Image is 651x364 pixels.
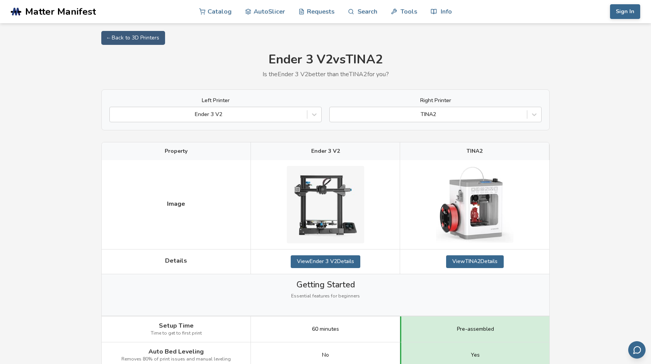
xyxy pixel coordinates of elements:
[101,71,550,78] p: Is the Ender 3 V2 better than the TINA2 for you?
[628,341,646,359] button: Send feedback via email
[287,166,364,243] img: Ender 3 V2
[165,257,187,264] span: Details
[109,97,322,104] label: Left Printer
[297,280,355,289] span: Getting Started
[151,331,202,336] span: Time to get to first print
[167,200,185,207] span: Image
[436,167,513,243] img: TINA2
[312,326,339,332] span: 60 minutes
[148,348,204,355] span: Auto Bed Leveling
[311,148,340,154] span: Ender 3 V2
[159,322,194,329] span: Setup Time
[457,326,494,332] span: Pre-assembled
[322,352,329,358] span: No
[610,4,640,19] button: Sign In
[25,6,96,17] span: Matter Manifest
[467,148,482,154] span: TINA2
[291,294,360,299] span: Essential features for beginners
[334,111,335,118] input: TINA2
[291,255,360,268] a: ViewEnder 3 V2Details
[446,255,504,268] a: ViewTINA2Details
[101,31,165,45] a: ← Back to 3D Printers
[121,357,231,362] span: Removes 80% of print issues and manual leveling
[165,148,187,154] span: Property
[471,352,480,358] span: Yes
[114,111,115,118] input: Ender 3 V2
[329,97,542,104] label: Right Printer
[101,53,550,67] h1: Ender 3 V2 vs TINA2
